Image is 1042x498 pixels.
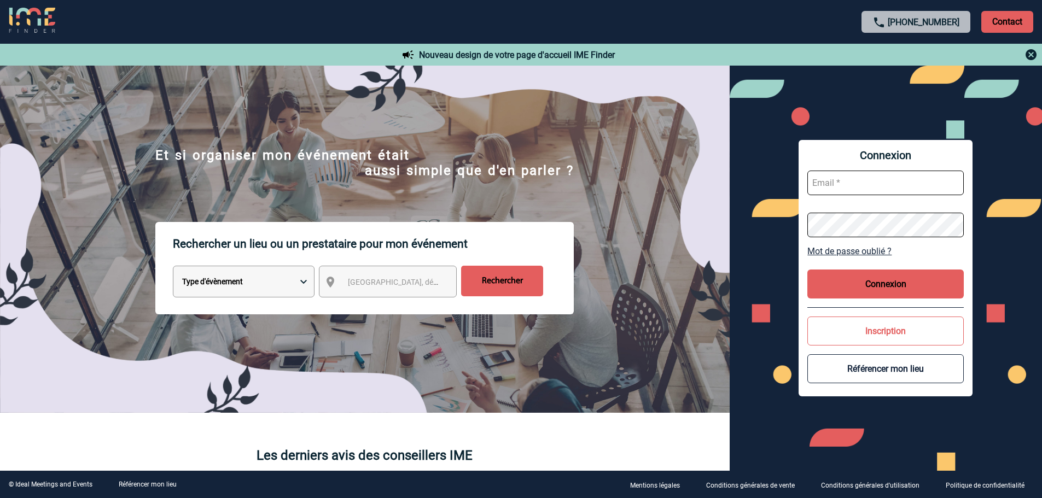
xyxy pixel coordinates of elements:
a: Référencer mon lieu [119,481,177,488]
a: Mentions légales [621,479,697,490]
button: Inscription [807,317,964,345]
span: Connexion [807,149,964,162]
input: Email * [807,171,964,195]
a: Conditions générales d'utilisation [812,479,937,490]
span: [GEOGRAPHIC_DATA], département, région... [348,278,500,286]
a: Politique de confidentialité [937,479,1042,490]
img: call-24-px.png [872,16,886,29]
input: Rechercher [461,266,543,296]
button: Référencer mon lieu [807,354,964,383]
div: © Ideal Meetings and Events [9,481,92,488]
p: Contact [981,11,1033,33]
p: Mentions légales [630,482,680,489]
p: Politique de confidentialité [946,482,1024,489]
p: Conditions générales d'utilisation [821,482,919,489]
button: Connexion [807,269,964,298]
a: Conditions générales de vente [697,479,812,490]
a: [PHONE_NUMBER] [888,17,959,27]
p: Conditions générales de vente [706,482,795,489]
p: Rechercher un lieu ou un prestataire pour mon événement [173,222,574,266]
a: Mot de passe oublié ? [807,246,964,256]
